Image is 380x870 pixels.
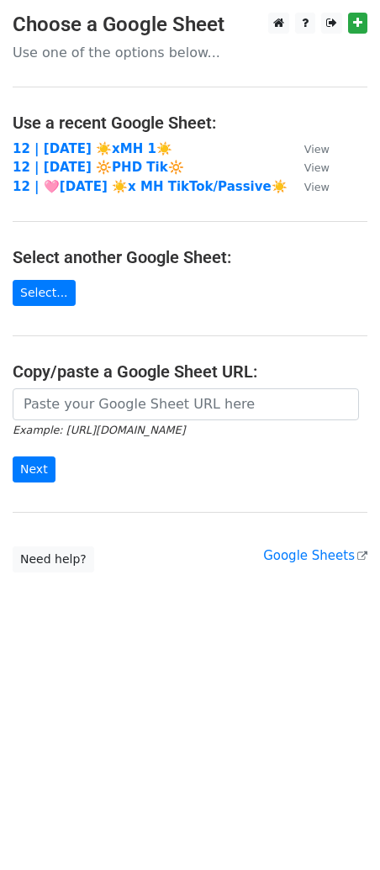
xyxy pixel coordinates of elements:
[263,548,367,563] a: Google Sheets
[304,181,330,193] small: View
[288,179,330,194] a: View
[13,44,367,61] p: Use one of the options below...
[13,361,367,382] h4: Copy/paste a Google Sheet URL:
[13,546,94,572] a: Need help?
[13,280,76,306] a: Select...
[13,456,55,482] input: Next
[288,160,330,175] a: View
[13,13,367,37] h3: Choose a Google Sheet
[13,141,172,156] a: 12 | [DATE] ☀️xMH 1☀️
[304,143,330,156] small: View
[13,113,367,133] h4: Use a recent Google Sheet:
[304,161,330,174] small: View
[13,160,184,175] a: 12 | [DATE] 🔆PHD Tik🔆
[13,388,359,420] input: Paste your Google Sheet URL here
[13,247,367,267] h4: Select another Google Sheet:
[288,141,330,156] a: View
[13,179,288,194] a: 12 | 🩷[DATE] ☀️x MH TikTok/Passive☀️
[13,424,185,436] small: Example: [URL][DOMAIN_NAME]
